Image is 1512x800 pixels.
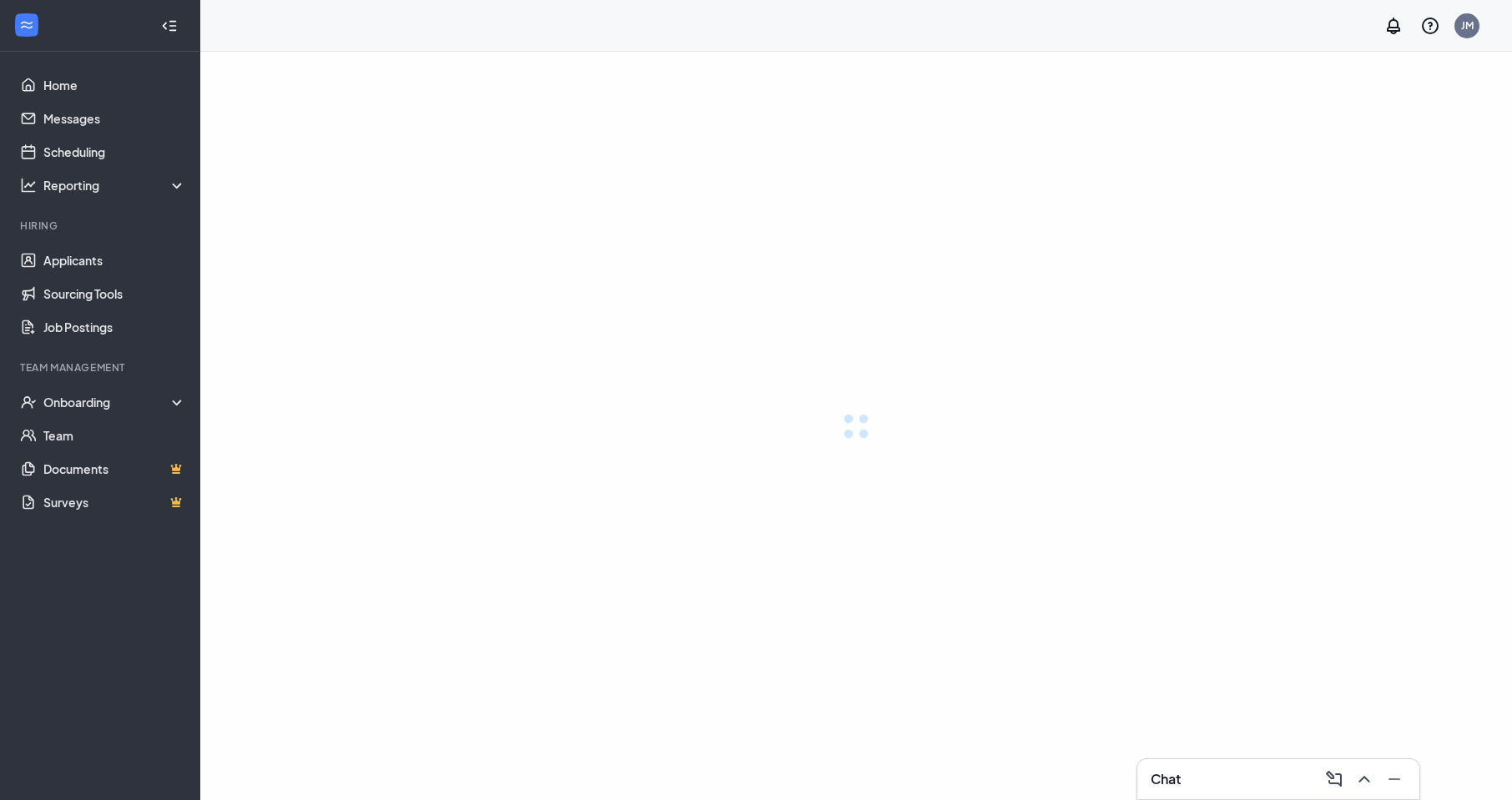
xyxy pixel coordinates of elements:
svg: UserCheck [20,394,37,410]
a: Team [43,419,186,452]
button: ChevronUp [1349,766,1376,792]
svg: Analysis [20,177,37,194]
div: Hiring [20,219,183,233]
a: Sourcing Tools [43,277,186,310]
div: Team Management [20,360,183,375]
svg: QuestionInfo [1420,16,1440,36]
div: JM [1461,18,1474,33]
a: Applicants [43,244,186,277]
a: Scheduling [43,135,186,169]
svg: Notifications [1383,16,1404,36]
svg: Collapse [161,18,178,34]
svg: ChevronUp [1354,769,1374,789]
svg: ComposeMessage [1324,769,1344,789]
h3: Chat [1151,770,1181,788]
a: Home [43,68,186,102]
a: SurveysCrown [43,486,186,519]
button: ComposeMessage [1319,766,1346,792]
svg: Minimize [1384,769,1404,789]
button: Minimize [1379,766,1406,792]
a: Messages [43,102,186,135]
a: DocumentsCrown [43,452,186,486]
div: Reporting [43,177,187,194]
svg: WorkstreamLogo [18,17,35,33]
div: Onboarding [43,394,187,410]
a: Job Postings [43,310,186,344]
